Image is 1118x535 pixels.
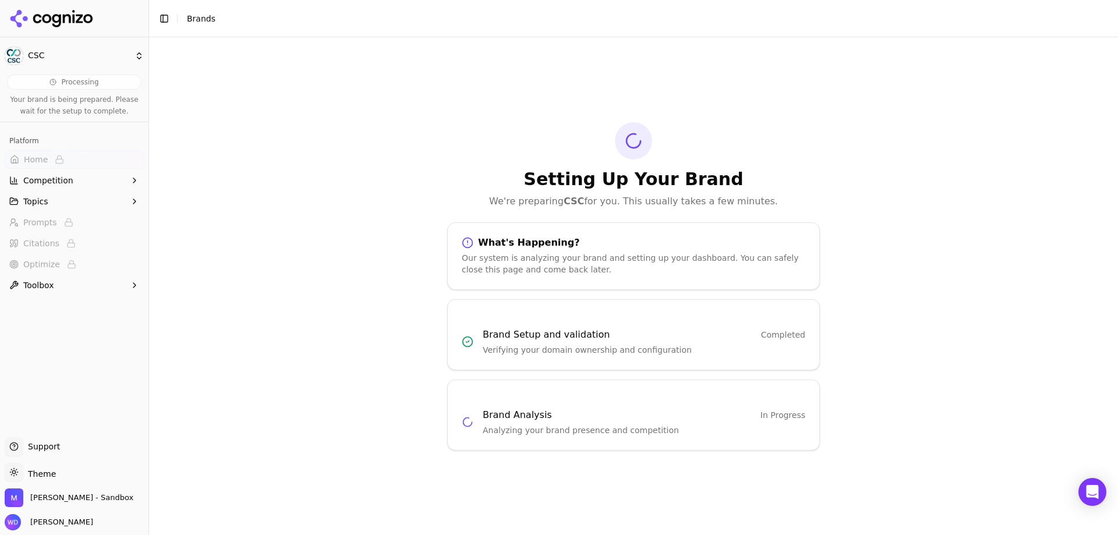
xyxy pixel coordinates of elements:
[30,493,133,503] span: Melissa Dowd - Sandbox
[23,279,54,291] span: Toolbox
[26,517,93,527] span: [PERSON_NAME]
[564,196,584,207] strong: CSC
[462,252,805,275] div: Our system is analyzing your brand and setting up your dashboard. You can safely close this page ...
[23,441,60,452] span: Support
[761,329,805,341] span: Completed
[23,238,59,249] span: Citations
[28,51,130,61] span: CSC
[5,132,144,150] div: Platform
[447,194,820,208] p: We're preparing for you. This usually takes a few minutes.
[5,488,23,507] img: Melissa Dowd - Sandbox
[23,469,56,479] span: Theme
[7,94,141,117] p: Your brand is being prepared. Please wait for the setup to complete.
[5,514,93,530] button: Open user button
[187,13,215,24] nav: breadcrumb
[462,237,805,249] div: What's Happening?
[483,408,552,422] h3: Brand Analysis
[24,154,48,165] span: Home
[483,424,805,436] p: Analyzing your brand presence and competition
[23,196,48,207] span: Topics
[23,175,73,186] span: Competition
[483,328,610,342] h3: Brand Setup and validation
[5,488,133,507] button: Open organization switcher
[187,14,215,23] span: Brands
[760,409,805,421] span: In Progress
[483,344,805,356] p: Verifying your domain ownership and configuration
[5,171,144,190] button: Competition
[447,169,820,190] h1: Setting Up Your Brand
[1078,478,1106,506] div: Open Intercom Messenger
[5,192,144,211] button: Topics
[5,276,144,295] button: Toolbox
[23,217,57,228] span: Prompts
[23,258,60,270] span: Optimize
[61,77,98,87] span: Processing
[5,514,21,530] img: Will Downey
[5,47,23,65] img: CSC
